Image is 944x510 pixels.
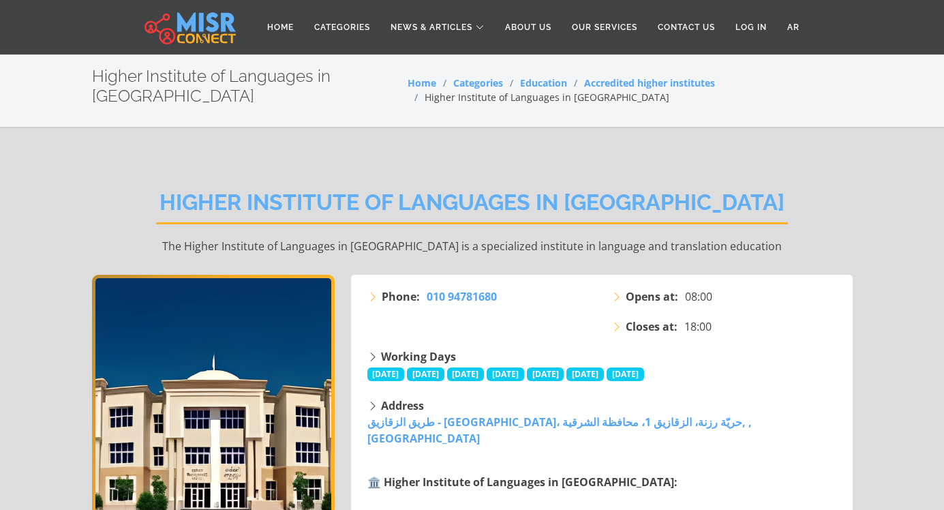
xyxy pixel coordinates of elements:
[367,367,405,381] span: [DATE]
[566,367,604,381] span: [DATE]
[562,14,648,40] a: Our Services
[381,398,424,413] strong: Address
[527,367,564,381] span: [DATE]
[447,367,485,381] span: [DATE]
[453,76,503,89] a: Categories
[391,21,472,33] span: News & Articles
[92,238,853,254] p: The Higher Institute of Languages in [GEOGRAPHIC_DATA] is a specialized institute in language and...
[304,14,380,40] a: Categories
[367,475,677,490] strong: 🏛️ Higher Institute of Languages in [GEOGRAPHIC_DATA]:
[584,76,715,89] a: Accredited higher institutes
[367,415,752,446] a: طريق الزقازيق - [GEOGRAPHIC_DATA]، حريّة رزنة، الزقازيق 1، محافظة الشرقية, , [GEOGRAPHIC_DATA]
[382,288,420,305] strong: Phone:
[626,288,678,305] strong: Opens at:
[381,349,456,364] strong: Working Days
[725,14,777,40] a: Log in
[156,190,788,224] h2: Higher Institute of Languages in [GEOGRAPHIC_DATA]
[685,288,712,305] span: 08:00
[607,367,644,381] span: [DATE]
[777,14,810,40] a: AR
[407,367,444,381] span: [DATE]
[257,14,304,40] a: Home
[144,10,236,44] img: main.misr_connect
[520,76,567,89] a: Education
[648,14,725,40] a: Contact Us
[495,14,562,40] a: About Us
[380,14,495,40] a: News & Articles
[427,288,497,305] a: 010 94781680
[408,90,669,104] li: Higher Institute of Languages in [GEOGRAPHIC_DATA]
[684,318,712,335] span: 18:00
[487,367,524,381] span: [DATE]
[408,76,436,89] a: Home
[92,67,408,106] h2: Higher Institute of Languages in [GEOGRAPHIC_DATA]
[427,289,497,304] span: 010 94781680
[626,318,677,335] strong: Closes at:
